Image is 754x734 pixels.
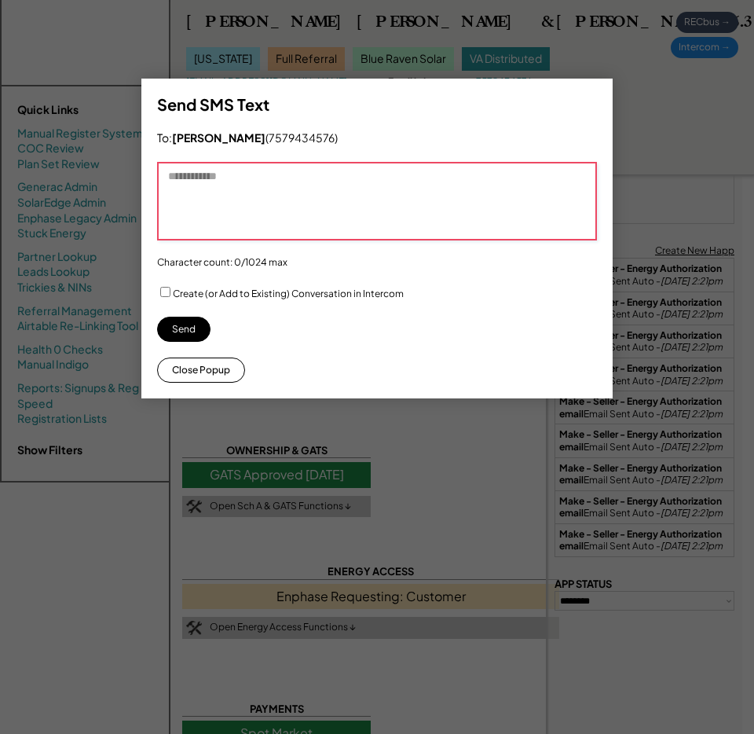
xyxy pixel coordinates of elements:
strong: [PERSON_NAME] [172,130,265,145]
button: Close Popup [157,358,245,383]
button: Send [157,317,210,342]
div: To: (7579434576) [157,130,338,146]
div: Character count: 0/1024 max [157,256,287,270]
label: Create (or Add to Existing) Conversation in Intercom [173,288,404,299]
h3: Send SMS Text [157,94,269,115]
